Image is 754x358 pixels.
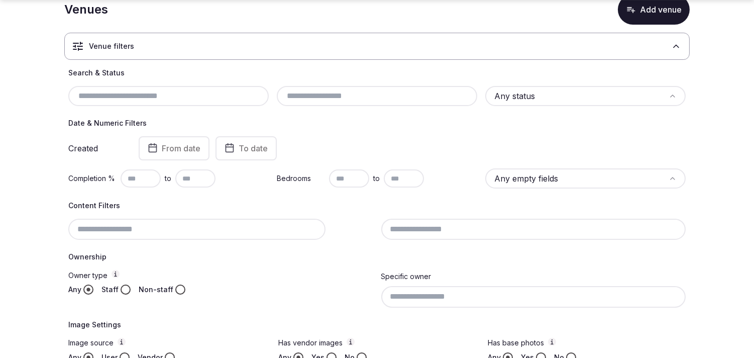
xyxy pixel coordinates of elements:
[68,252,686,262] h4: Ownership
[548,338,556,346] button: Has base photos
[101,285,119,295] label: Staff
[68,338,266,348] label: Image source
[373,173,380,184] span: to
[239,143,268,153] span: To date
[162,143,200,153] span: From date
[68,285,81,295] label: Any
[68,68,686,78] h4: Search & Status
[68,118,686,128] h4: Date & Numeric Filters
[381,272,432,281] label: Specific owner
[89,41,134,51] h3: Venue filters
[68,173,117,184] label: Completion %
[118,338,126,346] button: Image source
[165,173,171,184] span: to
[139,285,173,295] label: Non-staff
[68,144,125,152] label: Created
[112,270,120,278] button: Owner type
[277,173,325,184] label: Bedrooms
[488,338,686,348] label: Has base photos
[278,338,476,348] label: Has vendor images
[68,320,686,330] h4: Image Settings
[347,338,355,346] button: Has vendor images
[68,201,686,211] h4: Content Filters
[139,136,209,160] button: From date
[68,270,373,281] label: Owner type
[216,136,277,160] button: To date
